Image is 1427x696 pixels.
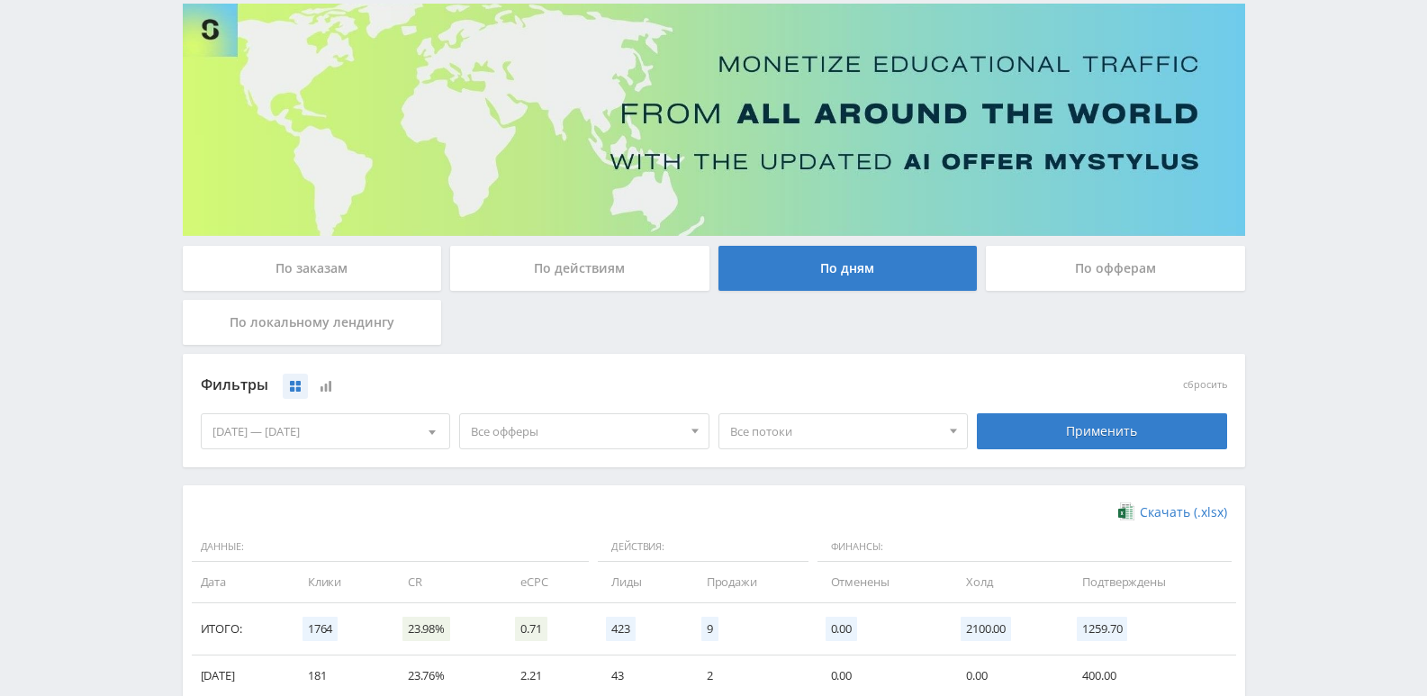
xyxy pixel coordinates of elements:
[1064,562,1235,602] td: Подтверждены
[606,617,636,641] span: 423
[192,655,290,696] td: [DATE]
[1064,655,1235,696] td: 400.00
[961,617,1011,641] span: 2100.00
[730,414,941,448] span: Все потоки
[290,562,390,602] td: Клики
[450,246,709,291] div: По действиям
[502,562,593,602] td: eCPC
[689,655,813,696] td: 2
[1140,505,1227,520] span: Скачать (.xlsx)
[1077,617,1127,641] span: 1259.70
[977,413,1227,449] div: Применить
[813,562,949,602] td: Отменены
[390,562,502,602] td: CR
[502,655,593,696] td: 2.21
[192,562,290,602] td: Дата
[598,532,808,563] span: Действия:
[192,603,290,655] td: Итого:
[202,414,450,448] div: [DATE] — [DATE]
[192,532,590,563] span: Данные:
[948,562,1064,602] td: Холд
[593,655,688,696] td: 43
[1118,502,1133,520] img: xlsx
[183,246,442,291] div: По заказам
[718,246,978,291] div: По дням
[689,562,813,602] td: Продажи
[593,562,688,602] td: Лиды
[303,617,338,641] span: 1764
[183,300,442,345] div: По локальному лендингу
[390,655,502,696] td: 23.76%
[1183,379,1227,391] button: сбросить
[290,655,390,696] td: 181
[813,655,949,696] td: 0.00
[948,655,1064,696] td: 0.00
[201,372,969,399] div: Фильтры
[986,246,1245,291] div: По офферам
[826,617,857,641] span: 0.00
[701,617,718,641] span: 9
[402,617,450,641] span: 23.98%
[183,4,1245,236] img: Banner
[515,617,546,641] span: 0.71
[1118,503,1226,521] a: Скачать (.xlsx)
[817,532,1232,563] span: Финансы:
[471,414,682,448] span: Все офферы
